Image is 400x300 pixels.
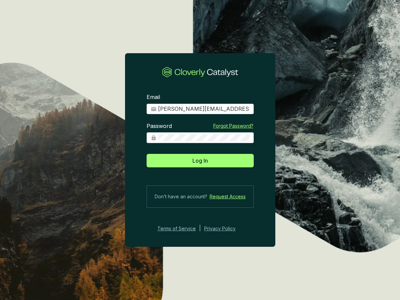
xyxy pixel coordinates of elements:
[155,225,196,233] a: Terms of Service
[199,225,201,233] div: |
[204,225,245,233] a: Privacy Policy
[213,123,253,129] a: Forgot Password?
[210,193,246,201] a: Request Access
[147,154,254,167] button: Log In
[158,105,250,113] input: Email
[147,94,160,101] label: Email
[147,123,172,130] label: Password
[192,157,208,165] span: Log In
[155,193,207,201] span: Don’t have an account?
[158,134,250,141] input: Password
